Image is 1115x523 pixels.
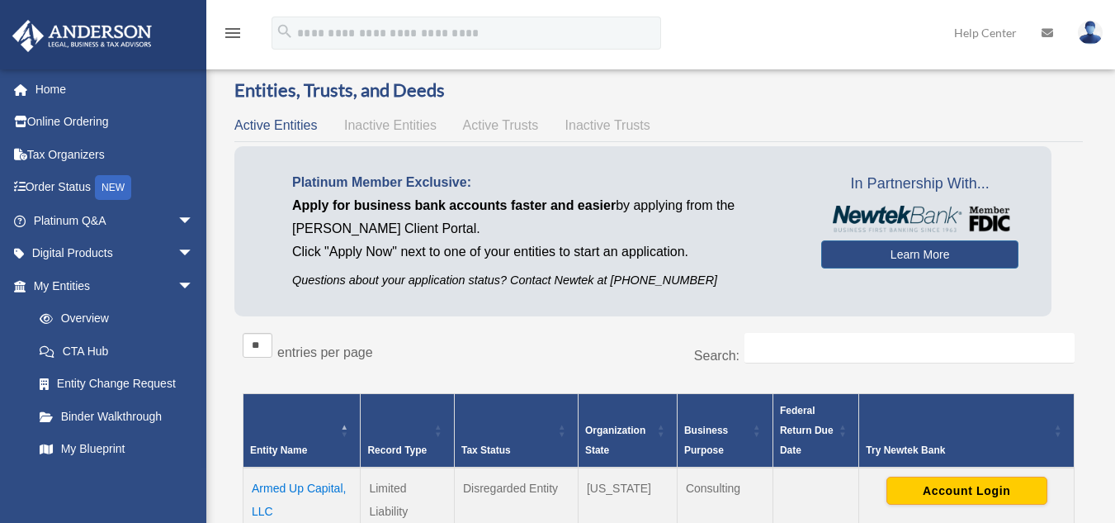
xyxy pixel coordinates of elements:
div: NEW [95,175,131,200]
span: Active Entities [234,118,317,132]
a: Account Login [886,483,1047,497]
label: Search: [694,349,739,363]
th: Organization State: Activate to sort [578,394,677,468]
th: Business Purpose: Activate to sort [677,394,772,468]
div: Try Newtek Bank [866,440,1049,460]
h3: Entities, Trusts, and Deeds [234,78,1083,103]
a: Online Ordering [12,106,219,139]
th: Tax Status: Activate to sort [454,394,578,468]
img: User Pic [1078,21,1103,45]
a: My Entitiesarrow_drop_down [12,269,210,302]
a: Binder Walkthrough [23,400,210,433]
th: Federal Return Due Date: Activate to sort [772,394,858,468]
img: Anderson Advisors Platinum Portal [7,20,157,52]
a: My Blueprint [23,433,210,466]
th: Entity Name: Activate to invert sorting [243,394,361,468]
a: CTA Hub [23,335,210,368]
a: Overview [23,302,202,335]
p: Questions about your application status? Contact Newtek at [PHONE_NUMBER] [292,270,796,291]
a: Tax Organizers [12,138,219,171]
span: Organization State [585,425,645,456]
a: menu [223,29,243,43]
span: In Partnership With... [821,171,1018,197]
span: arrow_drop_down [177,204,210,238]
i: menu [223,23,243,43]
p: by applying from the [PERSON_NAME] Client Portal. [292,194,796,240]
span: arrow_drop_down [177,237,210,271]
p: Platinum Member Exclusive: [292,171,796,194]
p: Click "Apply Now" next to one of your entities to start an application. [292,240,796,264]
th: Record Type: Activate to sort [361,394,454,468]
span: Inactive Trusts [565,118,650,132]
label: entries per page [277,345,373,359]
span: Entity Name [250,445,307,456]
a: Platinum Q&Aarrow_drop_down [12,204,219,237]
span: arrow_drop_down [177,269,210,303]
span: Federal Return Due Date [780,405,834,456]
i: search [276,22,294,40]
th: Try Newtek Bank : Activate to sort [859,394,1075,468]
span: Business Purpose [684,425,728,456]
a: Digital Productsarrow_drop_down [12,237,219,270]
img: NewtekBankLogoSM.png [829,206,1010,232]
span: Apply for business bank accounts faster and easier [292,198,616,212]
button: Account Login [886,477,1047,505]
a: Entity Change Request [23,368,210,401]
a: Order StatusNEW [12,171,219,205]
a: Tax Due Dates [23,465,210,498]
span: Inactive Entities [344,118,437,132]
span: Tax Status [461,445,511,456]
a: Learn More [821,240,1018,269]
span: Record Type [367,445,427,456]
a: Home [12,73,219,106]
span: Active Trusts [463,118,539,132]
